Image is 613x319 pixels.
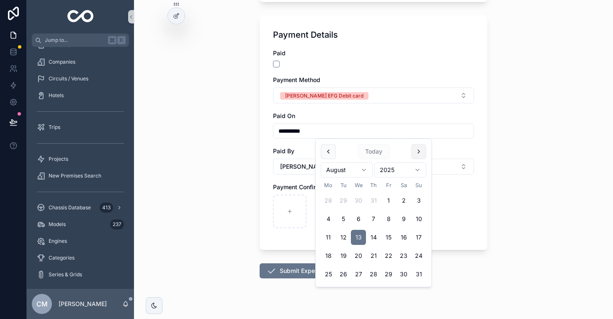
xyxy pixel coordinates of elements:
[381,230,396,245] button: Friday, 15 August 2025
[67,10,94,23] img: App logo
[321,230,336,245] button: Monday, 11 August 2025
[411,230,426,245] button: Sunday, 17 August 2025
[273,76,320,83] span: Payment Method
[32,88,129,103] a: Hotels
[351,230,366,245] button: Today, Wednesday, 13 August 2025, selected
[32,234,129,249] a: Engines
[110,219,124,229] div: 237
[336,248,351,263] button: Tuesday, 19 August 2025
[366,193,381,208] button: Thursday, 31 July 2025
[49,204,91,211] span: Chassis Database
[260,263,332,278] button: Submit Expense
[280,162,328,171] span: [PERSON_NAME]
[49,172,101,179] span: New Premises Search
[49,59,75,65] span: Companies
[49,124,60,131] span: Trips
[411,181,426,190] th: Sunday
[381,211,396,226] button: Friday, 8 August 2025
[321,211,336,226] button: Monday, 4 August 2025
[32,120,129,135] a: Trips
[396,248,411,263] button: Saturday, 23 August 2025
[118,37,125,44] span: K
[321,267,336,282] button: Monday, 25 August 2025
[366,267,381,282] button: Thursday, 28 August 2025
[411,193,426,208] button: Sunday, 3 August 2025
[285,92,363,100] div: [PERSON_NAME] EFG Debit card
[49,238,67,244] span: Engines
[321,181,336,190] th: Monday
[32,200,129,215] a: Chassis Database413
[273,147,294,154] span: Paid By
[381,248,396,263] button: Friday, 22 August 2025
[49,156,68,162] span: Projects
[321,193,336,208] button: Monday, 28 July 2025
[32,33,129,47] button: Jump to...K
[396,181,411,190] th: Saturday
[336,267,351,282] button: Tuesday, 26 August 2025
[366,181,381,190] th: Thursday
[32,54,129,69] a: Companies
[396,230,411,245] button: Saturday, 16 August 2025
[411,248,426,263] button: Sunday, 24 August 2025
[411,211,426,226] button: Sunday, 10 August 2025
[49,92,64,99] span: Hotels
[321,181,426,282] table: August 2025
[366,248,381,263] button: Thursday, 21 August 2025
[45,37,105,44] span: Jump to...
[273,29,338,41] h1: Payment Details
[351,267,366,282] button: Wednesday, 27 August 2025
[32,71,129,86] a: Circuits / Venues
[27,47,134,289] div: scrollable content
[273,159,474,175] button: Select Button
[273,87,474,103] button: Select Button
[336,193,351,208] button: Tuesday, 29 July 2025
[396,211,411,226] button: Saturday, 9 August 2025
[100,203,113,213] div: 413
[381,267,396,282] button: Friday, 29 August 2025
[49,221,66,228] span: Models
[273,183,335,190] span: Payment Confirmation
[273,112,295,119] span: Paid On
[366,211,381,226] button: Thursday, 7 August 2025
[351,181,366,190] th: Wednesday
[336,211,351,226] button: Tuesday, 5 August 2025
[49,75,88,82] span: Circuits / Venues
[381,181,396,190] th: Friday
[351,211,366,226] button: Wednesday, 6 August 2025
[336,230,351,245] button: Tuesday, 12 August 2025
[49,255,75,261] span: Categories
[396,267,411,282] button: Saturday, 30 August 2025
[59,300,107,308] p: [PERSON_NAME]
[396,193,411,208] button: Saturday, 2 August 2025
[32,250,129,265] a: Categories
[32,217,129,232] a: Models237
[32,168,129,183] a: New Premises Search
[351,193,366,208] button: Wednesday, 30 July 2025
[351,248,366,263] button: Wednesday, 20 August 2025
[49,271,82,278] span: Series & Grids
[411,267,426,282] button: Sunday, 31 August 2025
[36,299,48,309] span: CM
[321,248,336,263] button: Monday, 18 August 2025
[32,267,129,282] a: Series & Grids
[32,152,129,167] a: Projects
[381,193,396,208] button: Friday, 1 August 2025
[366,230,381,245] button: Thursday, 14 August 2025
[336,181,351,190] th: Tuesday
[273,49,286,57] span: Paid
